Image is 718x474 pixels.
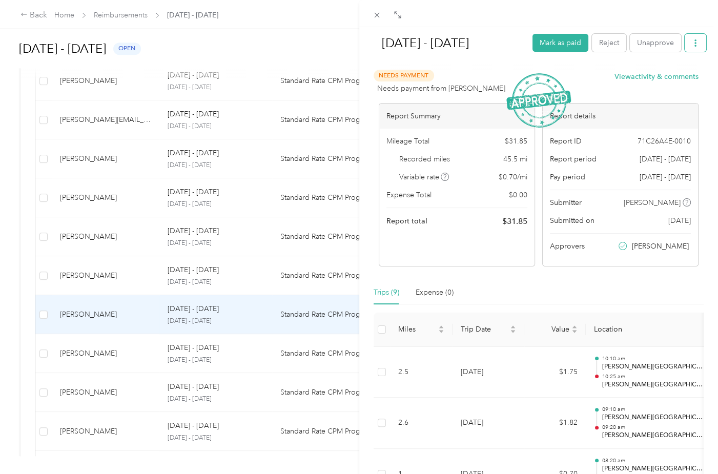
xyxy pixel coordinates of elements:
[668,215,691,226] span: [DATE]
[510,324,516,330] span: caret-up
[630,34,681,52] button: Unapprove
[524,313,586,347] th: Value
[550,215,594,226] span: Submitted on
[386,216,427,226] span: Report total
[453,347,524,398] td: [DATE]
[416,287,454,298] div: Expense (0)
[550,241,585,252] span: Approvers
[602,355,706,362] p: 10:10 am
[505,136,527,147] span: $ 31.85
[524,398,586,449] td: $1.82
[602,380,706,389] p: [PERSON_NAME][GEOGRAPHIC_DATA]
[398,325,436,334] span: Miles
[371,31,526,55] h1: Sep 1 - 30, 2025
[638,136,691,147] span: 71C26A4E-0010
[438,328,444,335] span: caret-down
[550,197,582,208] span: Submitter
[453,398,524,449] td: [DATE]
[386,190,432,200] span: Expense Total
[624,197,681,208] span: [PERSON_NAME]
[586,313,714,347] th: Location
[632,241,689,252] span: [PERSON_NAME]
[543,104,698,129] div: Report details
[524,347,586,398] td: $1.75
[377,83,505,94] span: Needs payment from [PERSON_NAME]
[532,34,588,52] button: Mark as paid
[506,73,571,128] img: ApprovedStamp
[602,373,706,380] p: 10:25 am
[614,71,699,82] button: Viewactivity & comments
[550,154,597,164] span: Report period
[602,464,706,473] p: [PERSON_NAME][GEOGRAPHIC_DATA]
[386,136,429,147] span: Mileage Total
[390,398,453,449] td: 2.6
[510,328,516,335] span: caret-down
[390,313,453,347] th: Miles
[602,424,706,431] p: 09:20 am
[602,406,706,413] p: 09:10 am
[509,190,527,200] span: $ 0.00
[592,34,626,52] button: Reject
[374,287,399,298] div: Trips (9)
[550,172,585,182] span: Pay period
[399,154,450,164] span: Recorded miles
[571,328,578,335] span: caret-down
[503,154,527,164] span: 45.5 mi
[374,70,434,81] span: Needs Payment
[602,413,706,422] p: [PERSON_NAME][GEOGRAPHIC_DATA]
[438,324,444,330] span: caret-up
[640,154,691,164] span: [DATE] - [DATE]
[461,325,508,334] span: Trip Date
[390,347,453,398] td: 2.5
[550,136,582,147] span: Report ID
[571,324,578,330] span: caret-up
[502,215,527,228] span: $ 31.85
[499,172,527,182] span: $ 0.70 / mi
[661,417,718,474] iframe: Everlance-gr Chat Button Frame
[640,172,691,182] span: [DATE] - [DATE]
[602,457,706,464] p: 08:20 am
[602,362,706,372] p: [PERSON_NAME][GEOGRAPHIC_DATA]
[453,313,524,347] th: Trip Date
[532,325,569,334] span: Value
[399,172,449,182] span: Variable rate
[379,104,535,129] div: Report Summary
[602,431,706,440] p: [PERSON_NAME][GEOGRAPHIC_DATA]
